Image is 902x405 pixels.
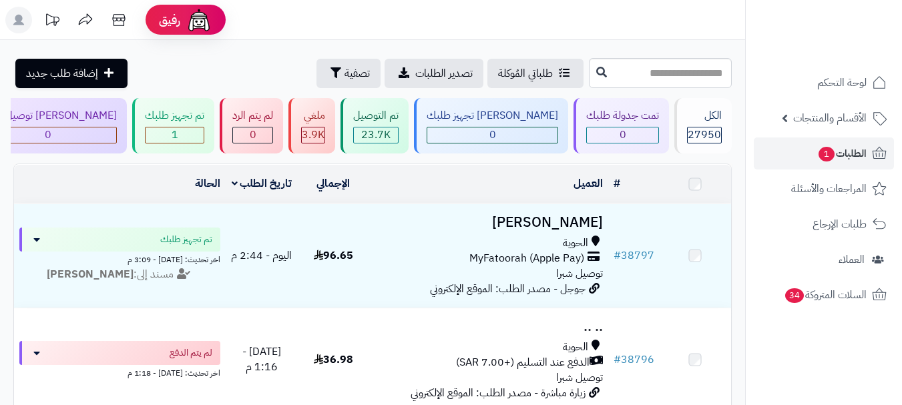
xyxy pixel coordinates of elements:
[754,244,894,276] a: العملاء
[338,98,411,153] a: تم التوصيل 23.7K
[301,108,325,123] div: ملغي
[586,108,659,123] div: تمت جدولة طلبك
[688,127,721,143] span: 27950
[35,7,69,37] a: تحديثات المنصة
[232,108,273,123] div: لم يتم الرد
[754,208,894,240] a: طلبات الإرجاع
[791,179,867,198] span: المراجعات والأسئلة
[785,288,804,303] span: 34
[784,286,867,304] span: السلات المتروكة
[415,65,473,81] span: تصدير الطلبات
[9,267,230,282] div: مسند إلى:
[314,352,353,368] span: 36.98
[563,236,588,251] span: الحوية
[793,109,867,127] span: الأقسام والمنتجات
[232,175,292,191] a: تاريخ الطلب
[385,59,483,88] a: تصدير الطلبات
[614,248,621,264] span: #
[427,108,558,123] div: [PERSON_NAME] تجهيز طلبك
[19,252,220,266] div: اخر تحديث: [DATE] - 3:09 م
[819,147,835,161] span: 1
[754,279,894,311] a: السلات المتروكة34
[26,65,98,81] span: إضافة طلب جديد
[614,352,621,368] span: #
[170,346,212,360] span: لم يتم الدفع
[587,127,658,143] div: 0
[614,352,654,368] a: #38796
[456,355,590,370] span: الدفع عند التسليم (+7.00 SAR)
[159,12,180,28] span: رفيق
[47,266,134,282] strong: [PERSON_NAME]
[427,127,557,143] div: 0
[316,59,381,88] button: تصفية
[160,233,212,246] span: تم تجهيز طلبك
[302,127,324,143] span: 3.9K
[620,127,626,143] span: 0
[186,7,212,33] img: ai-face.png
[754,137,894,169] a: الطلبات1
[233,127,272,143] div: 0
[172,127,178,143] span: 1
[813,215,867,234] span: طلبات الإرجاع
[817,73,867,92] span: لوحة التحكم
[130,98,217,153] a: تم تجهيز طلبك 1
[375,319,603,334] h3: .. ..
[498,65,553,81] span: طلباتي المُوكلة
[45,127,51,143] span: 0
[375,215,603,230] h3: [PERSON_NAME]
[563,340,588,355] span: الحوية
[614,248,654,264] a: #38797
[411,385,586,401] span: زيارة مباشرة - مصدر الطلب: الموقع الإلكتروني
[19,365,220,379] div: اخر تحديث: [DATE] - 1:18 م
[754,173,894,205] a: المراجعات والأسئلة
[316,175,350,191] a: الإجمالي
[469,251,584,266] span: MyFatoorah (Apple Pay)
[556,266,603,282] span: توصيل شبرا
[353,108,399,123] div: تم التوصيل
[574,175,603,191] a: العميل
[145,108,204,123] div: تم تجهيز طلبك
[839,250,865,269] span: العملاء
[345,65,370,81] span: تصفية
[354,127,398,143] div: 23721
[314,248,353,264] span: 96.65
[571,98,672,153] a: تمت جدولة طلبك 0
[286,98,338,153] a: ملغي 3.9K
[217,98,286,153] a: لم يتم الرد 0
[361,127,391,143] span: 23.7K
[430,281,586,297] span: جوجل - مصدر الطلب: الموقع الإلكتروني
[195,175,220,191] a: الحالة
[146,127,204,143] div: 1
[817,144,867,163] span: الطلبات
[489,127,496,143] span: 0
[411,98,571,153] a: [PERSON_NAME] تجهيز طلبك 0
[302,127,324,143] div: 3853
[754,67,894,99] a: لوحة التحكم
[614,175,620,191] a: #
[687,108,722,123] div: الكل
[231,248,292,264] span: اليوم - 2:44 م
[250,127,256,143] span: 0
[556,370,603,386] span: توصيل شبرا
[15,59,128,88] a: إضافة طلب جديد
[487,59,584,88] a: طلباتي المُوكلة
[242,344,281,375] span: [DATE] - 1:16 م
[672,98,734,153] a: الكل27950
